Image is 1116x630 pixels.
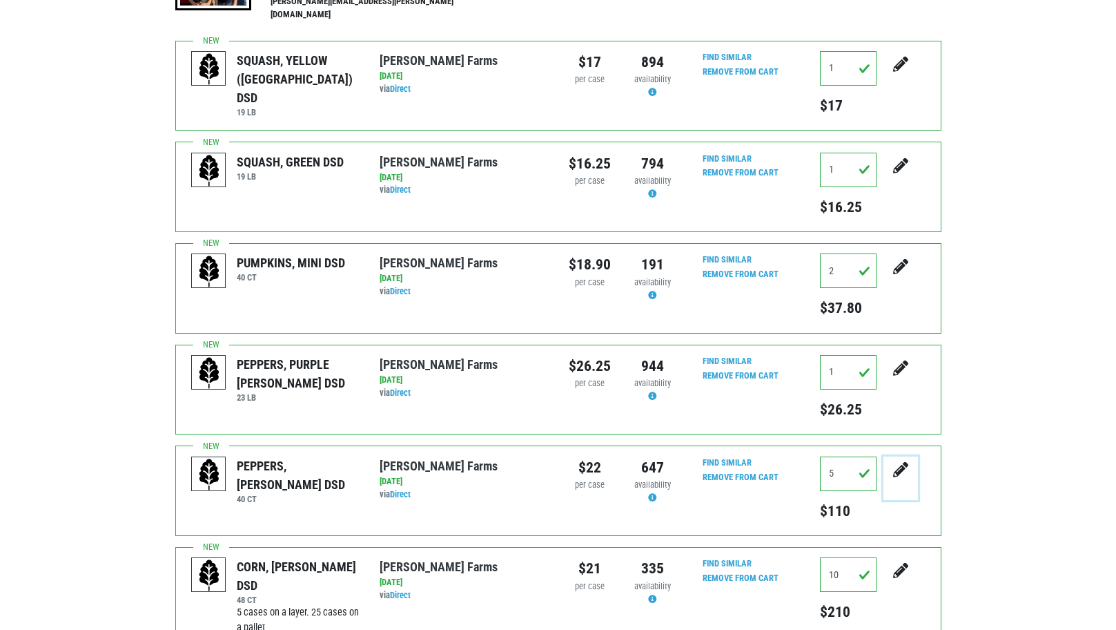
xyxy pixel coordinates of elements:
div: $26.25 [569,355,611,377]
div: [DATE] [380,374,547,387]
div: via [380,285,547,298]
input: Qty [820,457,877,491]
div: 944 [632,355,674,377]
span: availability [634,581,671,591]
input: Qty [820,153,877,187]
input: Remove From Cart [694,571,787,586]
div: $21 [569,557,611,580]
div: 647 [632,457,674,479]
div: 191 [632,254,674,276]
h6: 40 CT [237,272,345,283]
div: per case [569,580,611,593]
div: 794 [632,153,674,175]
h6: 19 LB [237,171,344,182]
img: placeholder-variety-43d6402dacf2d531de610a020419775a.svg [192,356,226,390]
div: per case [569,276,611,289]
h5: $17 [820,97,877,115]
div: $17 [569,51,611,73]
div: [DATE] [380,576,547,589]
img: placeholder-variety-43d6402dacf2d531de610a020419775a.svg [192,254,226,289]
a: Find Similar [703,457,752,468]
h6: 48 CT [237,595,359,605]
img: placeholder-variety-43d6402dacf2d531de610a020419775a.svg [192,52,226,86]
div: via [380,589,547,602]
div: per case [569,377,611,390]
a: Direct [390,286,411,296]
a: [PERSON_NAME] Farms [380,459,498,473]
a: Find Similar [703,254,752,265]
div: via [380,387,547,400]
div: $22 [569,457,611,479]
div: SQUASH, YELLOW ([GEOGRAPHIC_DATA]) DSD [237,51,359,107]
div: [DATE] [380,272,547,285]
div: PEPPERS, [PERSON_NAME] DSD [237,457,359,494]
h6: 23 LB [237,392,359,403]
div: [DATE] [380,171,547,184]
img: placeholder-variety-43d6402dacf2d531de610a020419775a.svg [192,457,226,492]
div: [DATE] [380,475,547,488]
div: CORN, [PERSON_NAME] DSD [237,557,359,595]
a: Direct [390,590,411,600]
div: 335 [632,557,674,580]
div: via [380,83,547,96]
a: [PERSON_NAME] Farms [380,53,498,68]
div: per case [569,73,611,86]
span: availability [634,277,671,287]
div: $16.25 [569,153,611,175]
img: placeholder-variety-43d6402dacf2d531de610a020419775a.svg [192,153,226,188]
img: placeholder-variety-43d6402dacf2d531de610a020419775a.svg [192,558,226,593]
div: per case [569,479,611,492]
div: [DATE] [380,70,547,83]
h5: $37.80 [820,299,877,317]
input: Remove From Cart [694,64,787,80]
a: Direct [390,388,411,398]
a: Find Similar [703,356,752,366]
a: Direct [390,184,411,195]
a: Find Similar [703,558,752,569]
a: [PERSON_NAME] Farms [380,256,498,270]
input: Qty [820,51,877,86]
a: Find Similar [703,52,752,62]
span: availability [634,378,671,388]
input: Remove From Cart [694,470,787,486]
input: Remove From Cart [694,165,787,181]
div: per case [569,175,611,188]
div: 894 [632,51,674,73]
div: via [380,488,547,502]
h5: $16.25 [820,198,877,216]
div: PUMPKINS, MINI DSD [237,254,345,272]
span: availability [634,74,671,84]
a: [PERSON_NAME] Farms [380,357,498,372]
span: availability [634,479,671,490]
input: Remove From Cart [694,267,787,283]
h6: 19 LB [237,107,359,117]
h5: $26.25 [820,401,877,419]
a: Direct [390,84,411,94]
div: via [380,184,547,197]
span: availability [634,175,671,186]
h6: 40 CT [237,494,359,504]
input: Qty [820,355,877,390]
a: Direct [390,489,411,499]
div: PEPPERS, PURPLE [PERSON_NAME] DSD [237,355,359,392]
div: SQUASH, GREEN DSD [237,153,344,171]
h5: $110 [820,502,877,520]
a: Find Similar [703,153,752,164]
div: $18.90 [569,254,611,276]
a: [PERSON_NAME] Farms [380,155,498,169]
input: Qty [820,254,877,288]
input: Qty [820,557,877,592]
input: Remove From Cart [694,368,787,384]
h5: $210 [820,603,877,621]
a: [PERSON_NAME] Farms [380,560,498,574]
